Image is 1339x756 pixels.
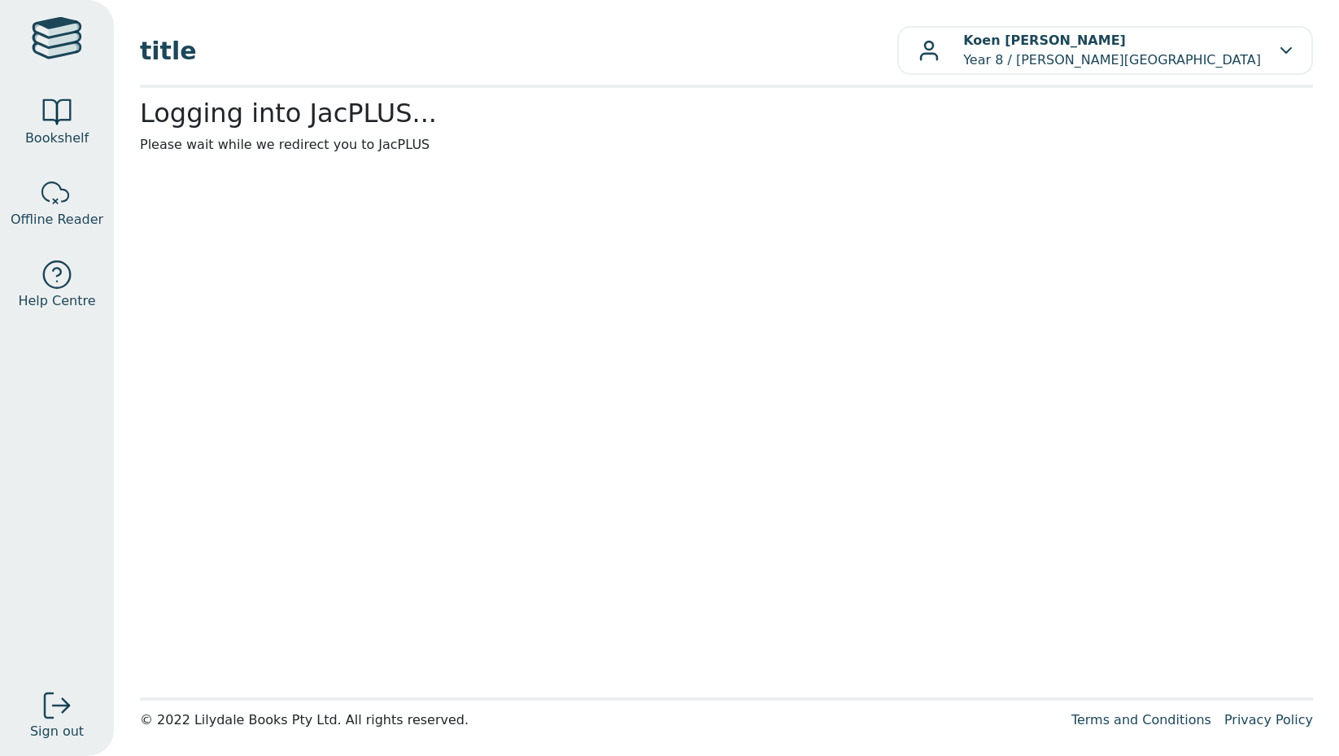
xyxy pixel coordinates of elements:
a: Terms and Conditions [1071,712,1211,728]
a: Privacy Policy [1224,712,1313,728]
b: Koen [PERSON_NAME] [963,33,1126,48]
span: title [140,33,897,69]
button: Koen [PERSON_NAME]Year 8 / [PERSON_NAME][GEOGRAPHIC_DATA] [897,26,1313,75]
p: Year 8 / [PERSON_NAME][GEOGRAPHIC_DATA] [963,31,1261,70]
div: © 2022 Lilydale Books Pty Ltd. All rights reserved. [140,710,1058,730]
h2: Logging into JacPLUS... [140,98,1313,129]
span: Help Centre [18,291,95,311]
span: Bookshelf [25,129,89,148]
span: Sign out [30,722,84,741]
span: Offline Reader [11,210,103,229]
p: Please wait while we redirect you to JacPLUS [140,135,1313,155]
